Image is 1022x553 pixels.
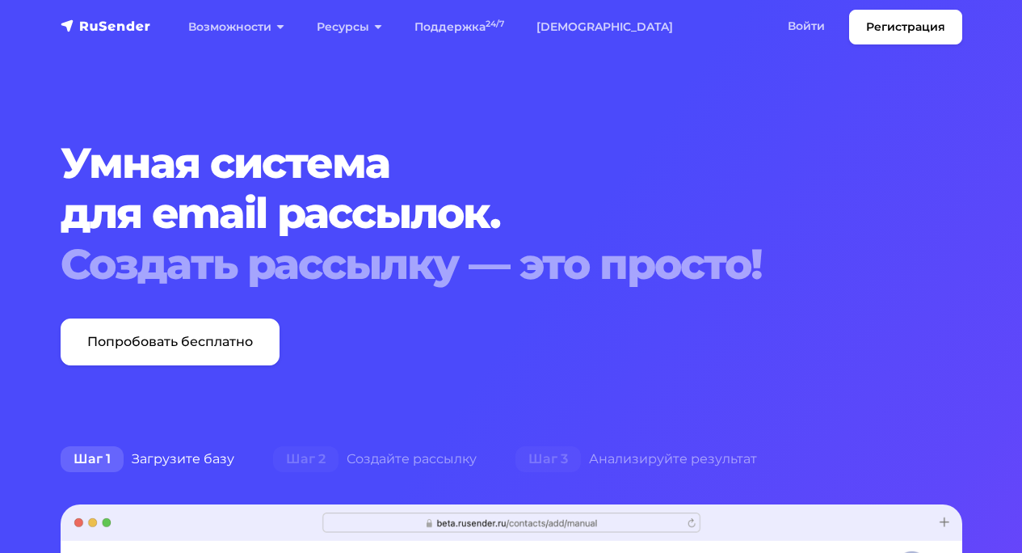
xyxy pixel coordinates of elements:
[61,239,962,289] div: Создать рассылку — это просто!
[273,446,339,472] span: Шаг 2
[254,443,496,475] div: Создайте рассылку
[398,11,520,44] a: Поддержка24/7
[61,18,151,34] img: RuSender
[172,11,301,44] a: Возможности
[849,10,962,44] a: Регистрация
[61,138,962,289] h1: Умная система для email рассылок.
[515,446,581,472] span: Шаг 3
[301,11,398,44] a: Ресурсы
[41,443,254,475] div: Загрузите базу
[486,19,504,29] sup: 24/7
[61,446,124,472] span: Шаг 1
[496,443,776,475] div: Анализируйте результат
[520,11,689,44] a: [DEMOGRAPHIC_DATA]
[772,10,841,43] a: Войти
[61,319,280,365] a: Попробовать бесплатно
